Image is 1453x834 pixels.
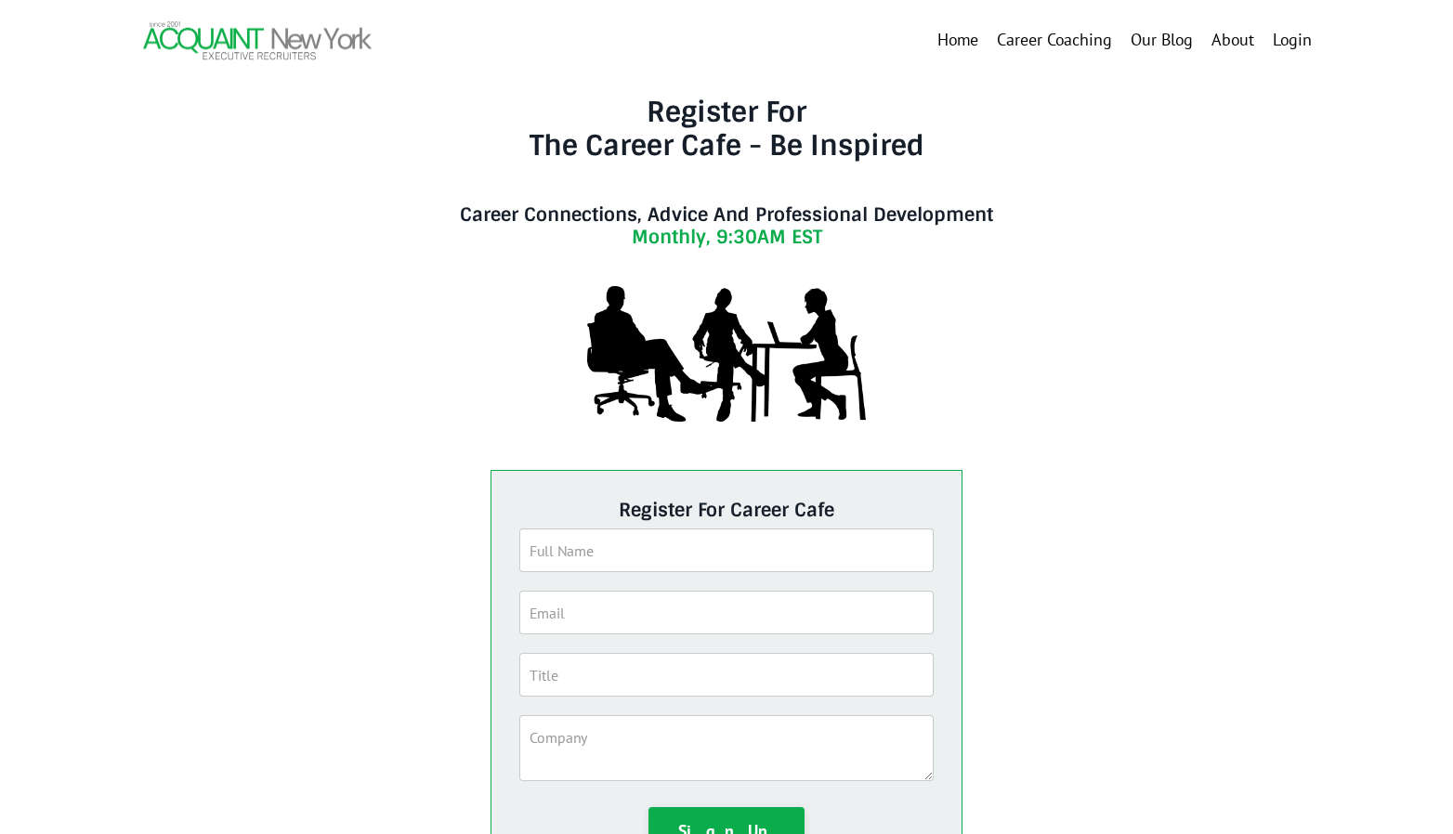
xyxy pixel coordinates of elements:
a: Our Blog [1131,27,1193,54]
a: Career Coaching [997,27,1112,54]
input: Email [519,591,934,634]
h5: Register For Career Cafe [519,499,934,521]
img: Header Logo [141,19,373,62]
h3: Register For The Career Cafe - Be Inspired [391,96,1063,196]
a: Home [937,27,978,54]
input: Title [519,653,934,697]
a: Login [1273,29,1312,50]
a: About [1211,27,1254,54]
strong: Monthly, 9:30AM EST [632,225,822,249]
strong: Career Connections, Advice And Professional Development [460,202,993,227]
input: Full Name [519,528,934,572]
